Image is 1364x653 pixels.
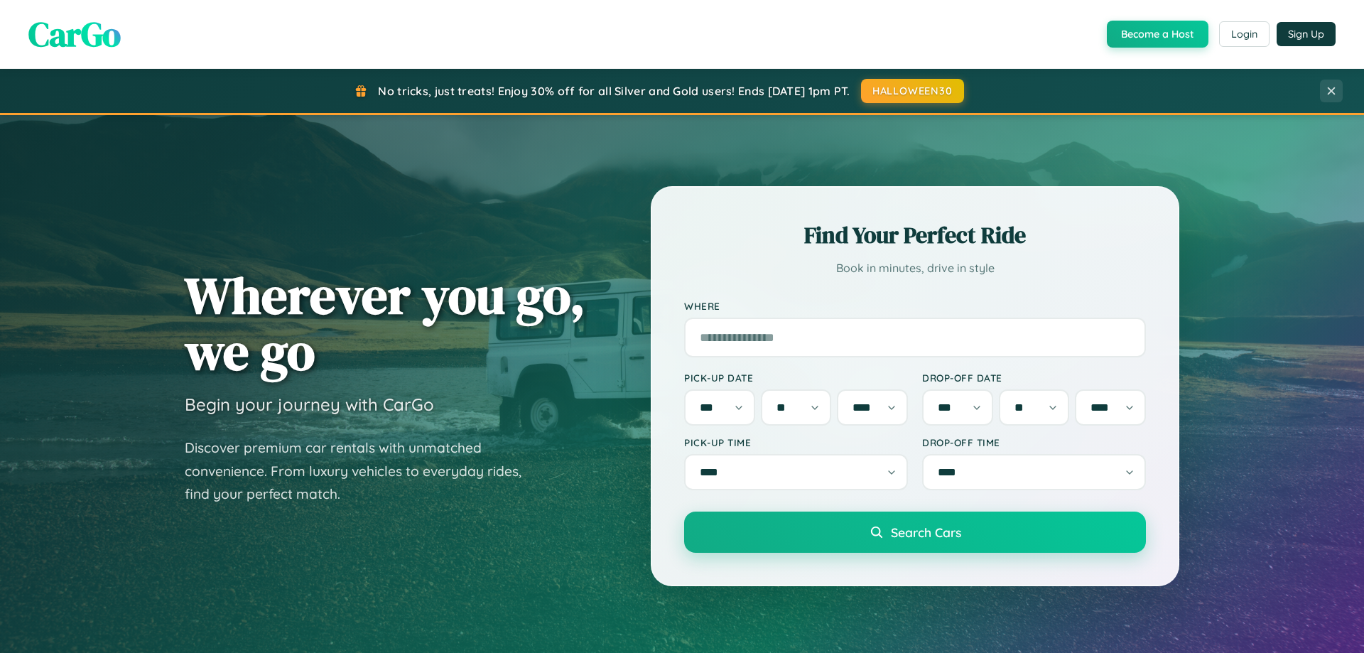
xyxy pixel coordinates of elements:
[891,524,961,540] span: Search Cars
[684,300,1146,312] label: Where
[28,11,121,58] span: CarGo
[684,512,1146,553] button: Search Cars
[378,84,850,98] span: No tricks, just treats! Enjoy 30% off for all Silver and Gold users! Ends [DATE] 1pm PT.
[1277,22,1336,46] button: Sign Up
[1219,21,1270,47] button: Login
[185,436,540,506] p: Discover premium car rentals with unmatched convenience. From luxury vehicles to everyday rides, ...
[861,79,964,103] button: HALLOWEEN30
[684,436,908,448] label: Pick-up Time
[684,372,908,384] label: Pick-up Date
[185,394,434,415] h3: Begin your journey with CarGo
[1107,21,1208,48] button: Become a Host
[185,267,585,379] h1: Wherever you go, we go
[684,220,1146,251] h2: Find Your Perfect Ride
[922,436,1146,448] label: Drop-off Time
[922,372,1146,384] label: Drop-off Date
[684,258,1146,279] p: Book in minutes, drive in style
